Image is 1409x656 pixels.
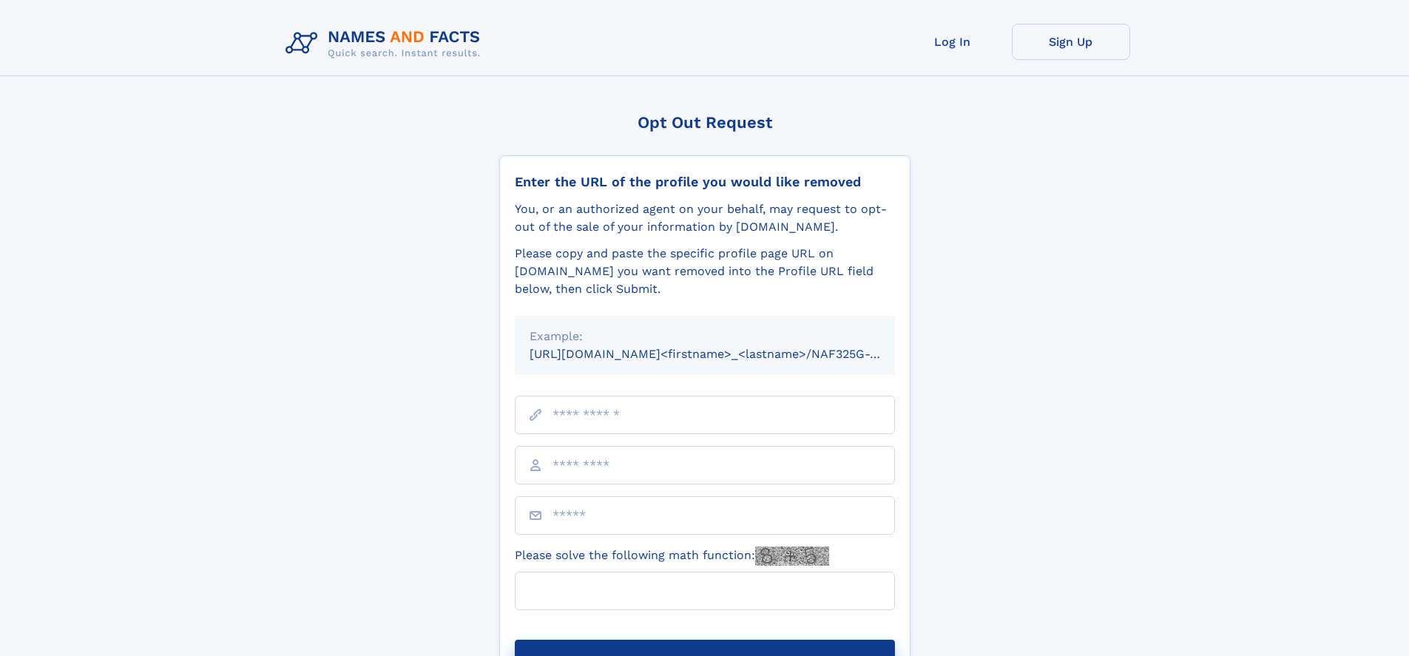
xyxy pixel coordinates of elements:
[1012,24,1130,60] a: Sign Up
[280,24,493,64] img: Logo Names and Facts
[499,113,910,132] div: Opt Out Request
[515,547,829,566] label: Please solve the following math function:
[515,200,895,236] div: You, or an authorized agent on your behalf, may request to opt-out of the sale of your informatio...
[515,245,895,298] div: Please copy and paste the specific profile page URL on [DOMAIN_NAME] you want removed into the Pr...
[515,174,895,190] div: Enter the URL of the profile you would like removed
[530,328,880,345] div: Example:
[530,347,923,361] small: [URL][DOMAIN_NAME]<firstname>_<lastname>/NAF325G-xxxxxxxx
[893,24,1012,60] a: Log In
